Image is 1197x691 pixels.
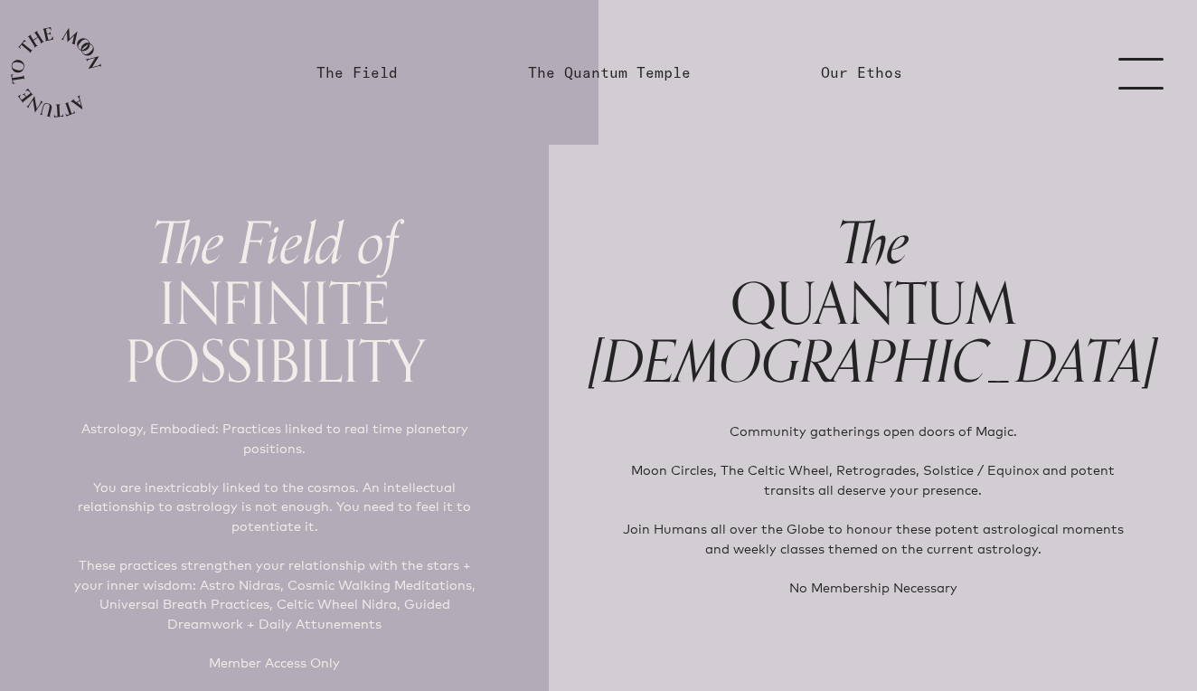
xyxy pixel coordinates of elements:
span: The Field of [151,197,398,292]
a: Our Ethos [821,62,902,83]
a: The Field [316,62,398,83]
h1: QUANTUM [589,213,1157,393]
p: Astrology, Embodied: Practices linked to real time planetary positions. You are inextricably link... [69,419,480,673]
span: The [836,197,910,292]
p: Community gatherings open doors of Magic. Moon Circles, The Celtic Wheel, Retrogrades, Solstice /... [617,421,1128,597]
h1: INFINITE POSSIBILITY [40,213,509,390]
span: [DEMOGRAPHIC_DATA] [589,316,1157,411]
a: The Quantum Temple [528,62,691,83]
